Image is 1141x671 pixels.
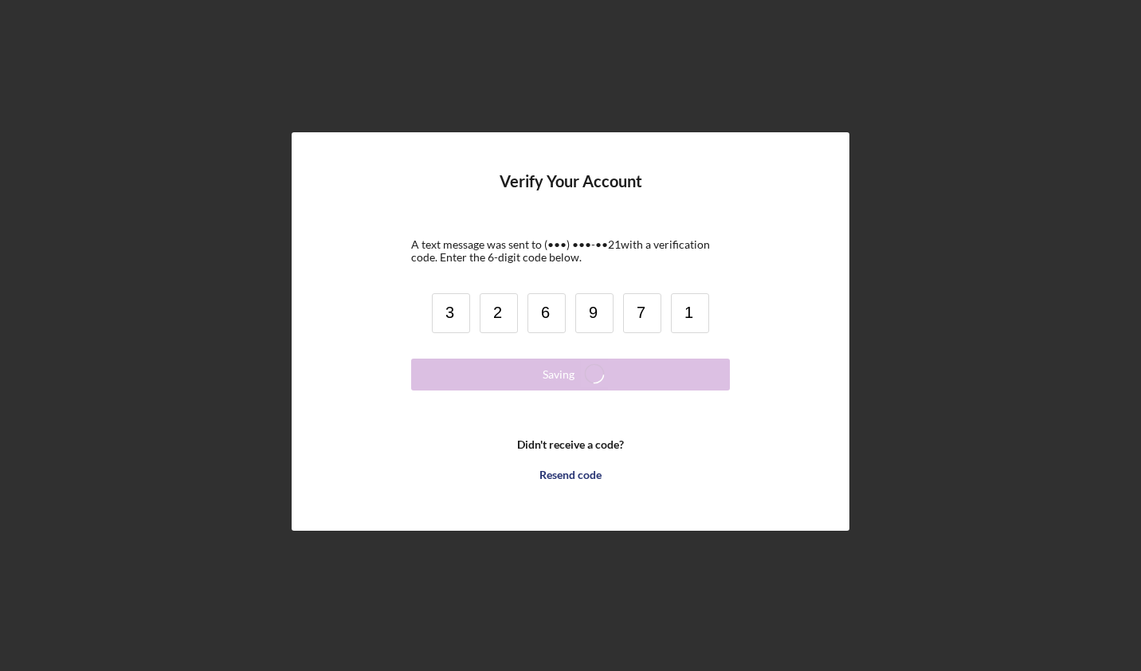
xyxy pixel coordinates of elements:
button: Resend code [411,459,730,491]
div: A text message was sent to (•••) •••-•• 21 with a verification code. Enter the 6-digit code below. [411,238,730,264]
div: Resend code [539,459,602,491]
button: Saving [411,359,730,390]
h4: Verify Your Account [500,172,642,214]
div: Saving [543,359,574,390]
b: Didn't receive a code? [517,438,624,451]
